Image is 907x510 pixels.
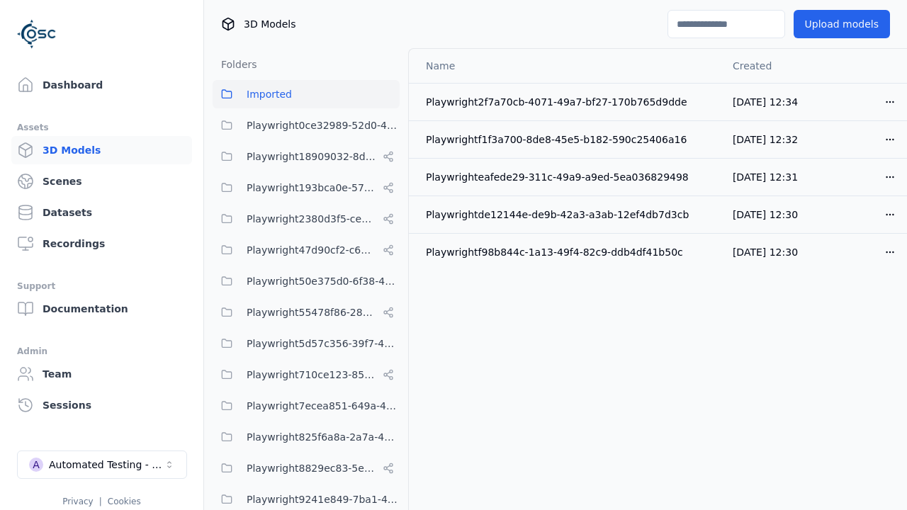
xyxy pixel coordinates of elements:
button: Playwright18909032-8d07-45c5-9c81-9eec75d0b16b [213,142,400,171]
div: Playwrightf1f3a700-8de8-45e5-b182-590c25406a16 [426,132,710,147]
button: Select a workspace [17,450,187,479]
span: Playwright8829ec83-5e68-4376-b984-049061a310ed [247,460,377,477]
a: Documentation [11,295,192,323]
div: Assets [17,119,186,136]
button: Upload models [794,10,890,38]
a: Dashboard [11,71,192,99]
span: Playwright193bca0e-57fa-418d-8ea9-45122e711dc7 [247,179,377,196]
span: Playwright50e375d0-6f38-48a7-96e0-b0dcfa24b72f [247,273,400,290]
span: Imported [247,86,292,103]
a: 3D Models [11,136,192,164]
span: Playwright18909032-8d07-45c5-9c81-9eec75d0b16b [247,148,377,165]
button: Playwright193bca0e-57fa-418d-8ea9-45122e711dc7 [213,174,400,202]
span: Playwright0ce32989-52d0-45cf-b5b9-59d5033d313a [247,117,400,134]
button: Playwright47d90cf2-c635-4353-ba3b-5d4538945666 [213,236,400,264]
span: Playwright5d57c356-39f7-47ed-9ab9-d0409ac6cddc [247,335,400,352]
button: Imported [213,80,400,108]
button: Playwright2380d3f5-cebf-494e-b965-66be4d67505e [213,205,400,233]
span: Playwright9241e849-7ba1-474f-9275-02cfa81d37fc [247,491,400,508]
th: Created [721,49,816,83]
button: Playwright0ce32989-52d0-45cf-b5b9-59d5033d313a [213,111,400,140]
div: Automated Testing - Playwright [49,458,164,472]
span: [DATE] 12:30 [733,209,798,220]
a: Cookies [108,497,141,506]
span: | [99,497,102,506]
span: Playwright710ce123-85fd-4f8c-9759-23c3308d8830 [247,366,377,383]
button: Playwright710ce123-85fd-4f8c-9759-23c3308d8830 [213,361,400,389]
button: Playwright55478f86-28dc-49b8-8d1f-c7b13b14578c [213,298,400,327]
div: A [29,458,43,472]
th: Name [409,49,721,83]
div: Support [17,278,186,295]
button: Playwright7ecea851-649a-419a-985e-fcff41a98b20 [213,392,400,420]
span: [DATE] 12:31 [733,171,798,183]
div: Playwrightde12144e-de9b-42a3-a3ab-12ef4db7d3cb [426,208,710,222]
button: Playwright50e375d0-6f38-48a7-96e0-b0dcfa24b72f [213,267,400,295]
a: Team [11,360,192,388]
span: [DATE] 12:34 [733,96,798,108]
span: Playwright55478f86-28dc-49b8-8d1f-c7b13b14578c [247,304,377,321]
h3: Folders [213,57,257,72]
button: Playwright825f6a8a-2a7a-425c-94f7-650318982f69 [213,423,400,451]
div: Playwright2f7a70cb-4071-49a7-bf27-170b765d9dde [426,95,710,109]
span: Playwright2380d3f5-cebf-494e-b965-66be4d67505e [247,210,377,227]
div: Playwrighteafede29-311c-49a9-a9ed-5ea036829498 [426,170,710,184]
a: Privacy [62,497,93,506]
div: Playwrightf98b844c-1a13-49f4-82c9-ddb4df41b50c [426,245,710,259]
a: Recordings [11,229,192,258]
div: Admin [17,343,186,360]
span: Playwright7ecea851-649a-419a-985e-fcff41a98b20 [247,397,400,414]
a: Datasets [11,198,192,227]
span: [DATE] 12:30 [733,246,798,258]
span: Playwright47d90cf2-c635-4353-ba3b-5d4538945666 [247,242,377,259]
span: [DATE] 12:32 [733,134,798,145]
button: Playwright5d57c356-39f7-47ed-9ab9-d0409ac6cddc [213,329,400,358]
a: Scenes [11,167,192,195]
a: Sessions [11,391,192,419]
span: 3D Models [244,17,295,31]
span: Playwright825f6a8a-2a7a-425c-94f7-650318982f69 [247,429,400,446]
img: Logo [17,14,57,54]
button: Playwright8829ec83-5e68-4376-b984-049061a310ed [213,454,400,482]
